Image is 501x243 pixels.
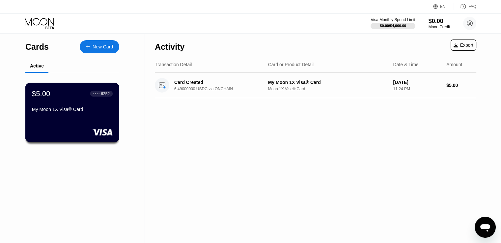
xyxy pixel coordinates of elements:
div: Visa Monthly Spend Limit$0.00/$4,000.00 [371,17,415,29]
div: $0.00Moon Credit [429,18,450,29]
div: Moon Credit [429,25,450,29]
div: 6.49000000 USDC via ONCHAIN [174,87,271,91]
div: EN [433,3,453,10]
div: $0.00 [429,18,450,25]
div: Export [454,42,473,48]
div: Amount [446,62,462,67]
div: ● ● ● ● [93,93,100,94]
div: Card or Product Detail [268,62,314,67]
div: New Card [93,44,113,50]
div: Card Created [174,80,264,85]
div: 11:24 PM [393,87,441,91]
div: Moon 1X Visa® Card [268,87,388,91]
div: $5.00 [32,89,50,98]
div: $5.00 [446,83,476,88]
div: Date & Time [393,62,418,67]
div: [DATE] [393,80,441,85]
iframe: Кнопка запуска окна обмена сообщениями [475,217,496,238]
div: New Card [80,40,119,53]
div: FAQ [453,3,476,10]
div: Active [30,63,44,68]
div: $0.00 / $4,000.00 [380,24,406,28]
div: EN [440,4,446,9]
div: Activity [155,42,184,52]
div: $5.00● ● ● ●6252My Moon 1X Visa® Card [26,83,119,142]
div: Export [451,40,476,51]
div: Card Created6.49000000 USDC via ONCHAINMy Moon 1X Visa® CardMoon 1X Visa® Card[DATE]11:24 PM$5.00 [155,73,476,98]
div: Visa Monthly Spend Limit [371,17,415,22]
div: My Moon 1X Visa® Card [268,80,388,85]
div: My Moon 1X Visa® Card [32,107,113,112]
div: Transaction Detail [155,62,192,67]
div: Cards [25,42,49,52]
div: FAQ [468,4,476,9]
div: 6252 [101,91,110,96]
